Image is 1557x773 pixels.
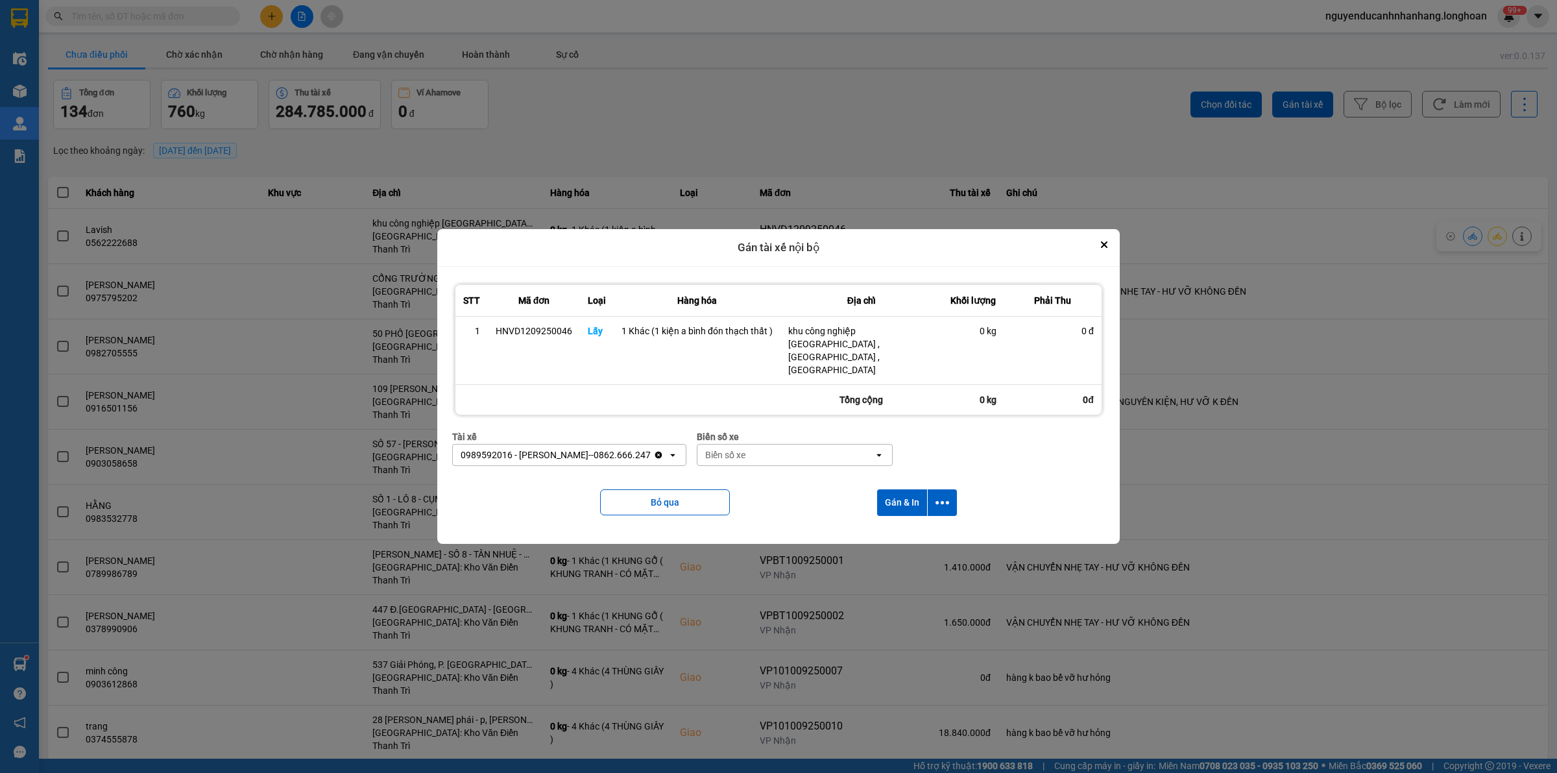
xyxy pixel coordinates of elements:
svg: open [874,450,884,460]
input: Selected 0989592016 - Trần Thanh Bình--0862.666.247. [652,448,653,461]
div: Gán tài xế nội bộ [437,229,1120,267]
div: 1 [463,325,480,337]
div: 0 kg [943,385,1004,415]
div: 1 Khác (1 kiện a bình đón thạch thất ) [622,325,773,337]
button: Close [1096,237,1112,252]
div: Biển số xe [697,430,893,444]
div: Biển số xe [705,448,745,461]
div: 0đ [1004,385,1102,415]
div: 0989592016 - [PERSON_NAME]--0862.666.247 [461,448,651,461]
div: Khối lượng [950,293,996,308]
button: Bỏ qua [600,489,730,515]
div: khu công nghiệp [GEOGRAPHIC_DATA] , [GEOGRAPHIC_DATA] , [GEOGRAPHIC_DATA] [788,325,935,376]
div: 0 đ [1012,325,1094,337]
div: Loại [588,293,606,308]
div: Phải Thu [1012,293,1094,308]
div: Hàng hóa [622,293,773,308]
button: Gán & In [877,489,927,516]
div: Tài xế [452,430,686,444]
div: 0 kg [950,325,996,337]
div: Tổng cộng [780,385,943,415]
svg: Clear value [653,450,664,460]
svg: open [668,450,678,460]
div: Mã đơn [496,293,572,308]
div: dialog [437,229,1120,544]
div: Địa chỉ [788,293,935,308]
div: Lấy [588,325,606,337]
div: HNVD1209250046 [496,325,572,337]
div: STT [463,293,480,308]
